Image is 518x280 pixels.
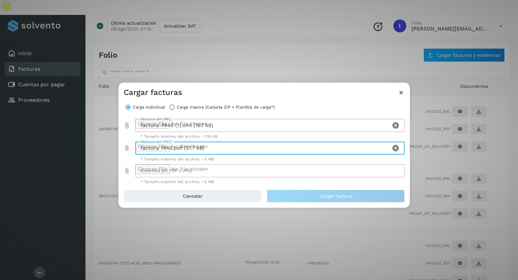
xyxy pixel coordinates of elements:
i: Factura (en XML) prepended action [124,122,130,129]
i: Factura (en PDF) prepended action [124,145,130,151]
i: Evidencia (en PDF o JPG) prepended action [124,168,130,174]
div: factura f446.pdf (37.7 kB) [135,142,391,155]
span: Cargar factura [320,194,352,198]
div: factura-f446 (1).xml (16.1 kB) [135,119,391,132]
h3: Cargar facturas [124,88,182,97]
button: Cargar factura [267,190,405,203]
div: * Tamaño máximo del archivo - 5 MB [141,180,400,184]
span: Cancelar [183,194,203,198]
label: Carga individual [133,103,165,112]
i: Clear Factura (en XML) [392,122,400,129]
label: Carga masiva (Carpeta ZIP + Plantilla de carga*) [177,103,275,112]
button: Cancelar [124,190,262,203]
div: * Tamaño máximo del archivo - 100 KB [141,134,400,138]
div: * Tamaño máximo del archivo - 5 MB [141,157,400,161]
i: Clear Factura (en PDF) [392,144,400,152]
